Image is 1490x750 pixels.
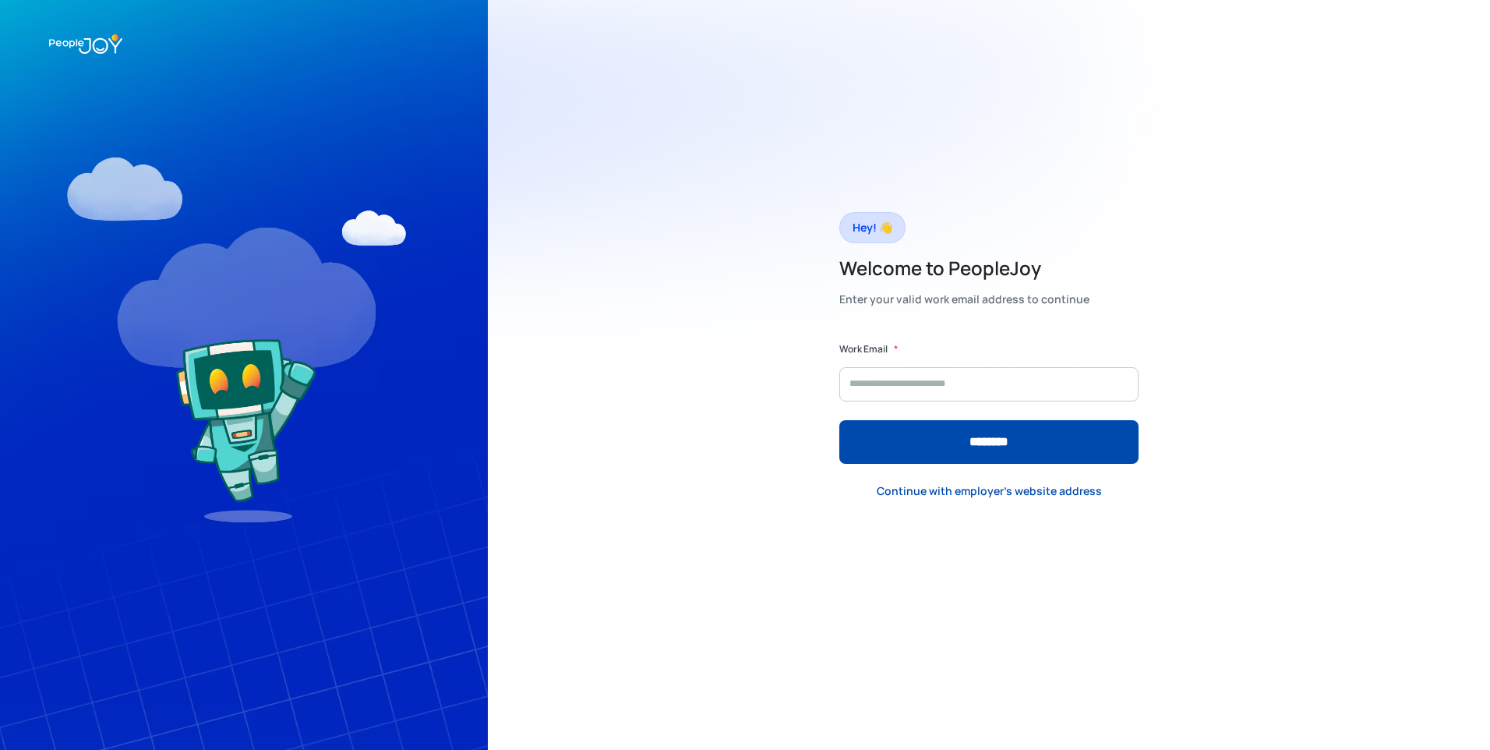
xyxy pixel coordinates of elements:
[839,341,1139,464] form: Form
[877,483,1102,499] div: Continue with employer's website address
[839,256,1089,281] h2: Welcome to PeopleJoy
[839,341,888,357] label: Work Email
[839,288,1089,310] div: Enter your valid work email address to continue
[853,217,892,239] div: Hey! 👋
[864,476,1114,508] a: Continue with employer's website address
